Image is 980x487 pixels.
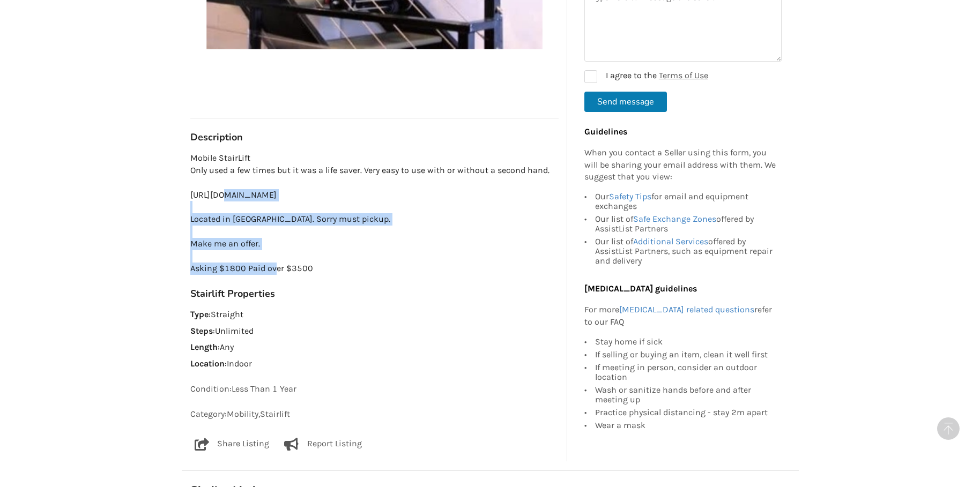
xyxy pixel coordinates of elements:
[595,213,776,235] div: Our list of offered by AssistList Partners
[190,341,559,354] p: : Any
[190,326,213,336] strong: Steps
[595,235,776,266] div: Our list of offered by AssistList Partners, such as equipment repair and delivery
[190,288,559,300] h3: Stairlift Properties
[595,384,776,406] div: Wash or sanitize hands before and after meeting up
[595,406,776,419] div: Practice physical distancing - stay 2m apart
[595,419,776,430] div: Wear a mask
[190,152,559,275] p: Mobile StairLift Only used a few times but it was a life saver. Very easy to use with or without ...
[659,70,708,80] a: Terms of Use
[190,309,559,321] p: : Straight
[609,191,651,201] a: Safety Tips
[595,337,776,348] div: Stay home if sick
[584,147,776,184] p: When you contact a Seller using this form, you will be sharing your email address with them. We s...
[217,438,269,451] p: Share Listing
[190,131,559,144] h3: Description
[595,192,776,213] div: Our for email and equipment exchanges
[190,408,559,421] p: Category: Mobility , Stairlift
[190,309,209,319] strong: Type
[584,126,627,137] b: Guidelines
[584,92,667,112] button: Send message
[190,325,559,338] p: : Unlimited
[633,236,708,246] a: Additional Services
[584,70,708,83] label: I agree to the
[633,214,716,224] a: Safe Exchange Zones
[190,342,218,352] strong: Length
[190,358,225,369] strong: Location
[190,358,559,370] p: : Indoor
[595,361,776,384] div: If meeting in person, consider an outdoor location
[584,283,697,294] b: [MEDICAL_DATA] guidelines
[307,438,362,451] p: Report Listing
[190,383,559,395] p: Condition: Less Than 1 Year
[584,304,776,328] p: For more refer to our FAQ
[595,348,776,361] div: If selling or buying an item, clean it well first
[619,304,754,314] a: [MEDICAL_DATA] related questions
